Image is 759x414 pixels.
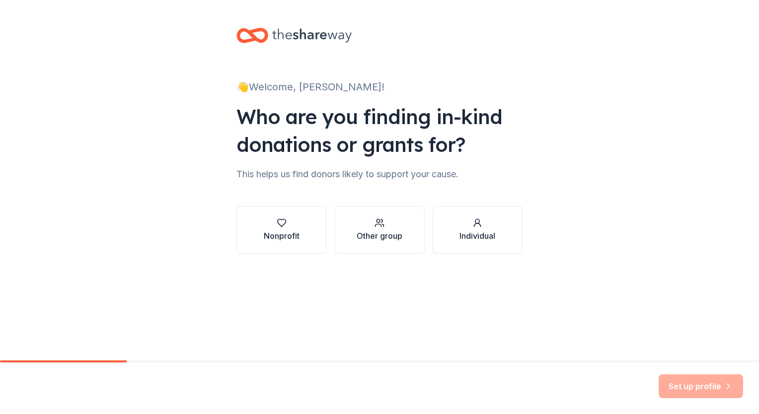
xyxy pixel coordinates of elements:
button: Individual [433,206,523,254]
div: Individual [459,230,495,242]
div: Nonprofit [264,230,300,242]
div: Other group [357,230,402,242]
button: Nonprofit [236,206,326,254]
button: Other group [334,206,424,254]
div: This helps us find donors likely to support your cause. [236,166,523,182]
div: 👋 Welcome, [PERSON_NAME]! [236,79,523,95]
div: Who are you finding in-kind donations or grants for? [236,103,523,158]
